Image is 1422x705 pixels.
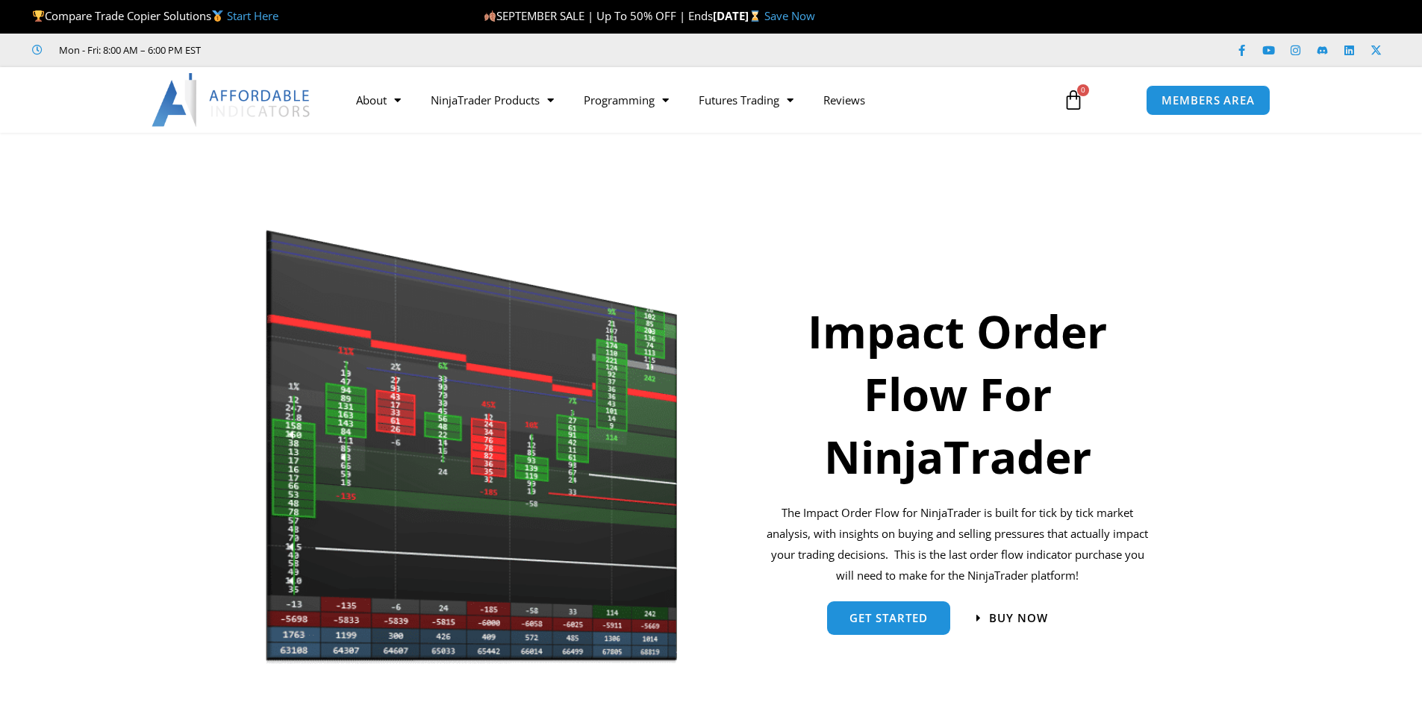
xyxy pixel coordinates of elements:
[989,612,1048,624] span: Buy now
[569,83,684,117] a: Programming
[1161,95,1255,106] span: MEMBERS AREA
[33,10,44,22] img: 🏆
[827,601,950,635] a: get started
[341,83,416,117] a: About
[212,10,223,22] img: 🥇
[416,83,569,117] a: NinjaTrader Products
[749,10,761,22] img: ⌛
[341,83,1046,117] nav: Menu
[265,226,679,668] img: Orderflow | Affordable Indicators – NinjaTrader
[1077,84,1089,96] span: 0
[713,8,764,23] strong: [DATE]
[764,300,1152,488] h1: Impact Order Flow For NinjaTrader
[484,8,713,23] span: SEPTEMBER SALE | Up To 50% OFF | Ends
[764,503,1152,586] p: The Impact Order Flow for NinjaTrader is built for tick by tick market analysis, with insights on...
[227,8,278,23] a: Start Here
[976,612,1048,624] a: Buy now
[55,41,201,59] span: Mon - Fri: 8:00 AM – 6:00 PM EST
[484,10,496,22] img: 🍂
[764,8,815,23] a: Save Now
[152,73,312,127] img: LogoAI | Affordable Indicators – NinjaTrader
[222,43,446,57] iframe: Customer reviews powered by Trustpilot
[32,8,278,23] span: Compare Trade Copier Solutions
[808,83,880,117] a: Reviews
[849,612,928,624] span: get started
[1041,78,1106,122] a: 0
[1146,85,1270,116] a: MEMBERS AREA
[684,83,808,117] a: Futures Trading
